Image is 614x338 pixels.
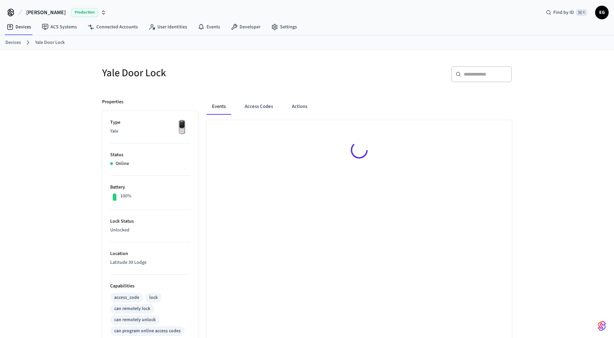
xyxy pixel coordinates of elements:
[143,21,192,33] a: User Identities
[1,21,36,33] a: Devices
[35,39,65,46] a: Yale Door Lock
[116,160,129,167] p: Online
[225,21,266,33] a: Developer
[114,328,181,335] div: can program online access codes
[114,316,156,323] div: can remotely unlock
[576,9,587,16] span: ⌘ K
[110,119,190,126] p: Type
[149,294,158,301] div: lock
[595,6,609,19] button: EG
[553,9,574,16] span: Find by ID
[36,21,82,33] a: ACS Systems
[110,218,190,225] p: Lock Status
[207,98,512,115] div: ant example
[5,39,21,46] a: Devices
[110,250,190,257] p: Location
[596,6,608,19] span: EG
[541,6,592,19] div: Find by ID⌘ K
[110,184,190,191] p: Battery
[110,151,190,159] p: Status
[239,98,278,115] button: Access Codes
[114,305,150,312] div: can remotely lock
[266,21,302,33] a: Settings
[102,98,123,106] p: Properties
[110,128,190,135] p: Yale
[207,98,231,115] button: Events
[598,320,606,331] img: SeamLogoGradient.69752ec5.svg
[114,294,139,301] div: access_code
[71,8,98,17] span: Production
[192,21,225,33] a: Events
[102,66,303,80] h5: Yale Door Lock
[286,98,313,115] button: Actions
[26,8,66,17] span: [PERSON_NAME]
[120,193,131,200] p: 100%
[82,21,143,33] a: Connected Accounts
[174,119,190,136] img: Yale Assure Touchscreen Wifi Smart Lock, Satin Nickel, Front
[110,283,190,290] p: Capabilities
[110,227,190,234] p: Unlocked
[110,259,190,266] p: Latitude 39 Lodge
